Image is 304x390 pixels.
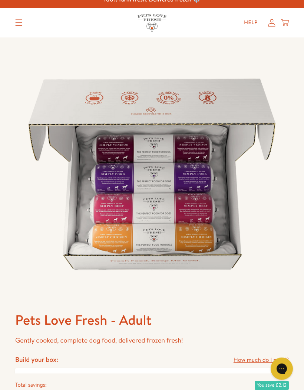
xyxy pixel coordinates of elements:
[238,16,264,30] a: Help
[234,356,289,366] a: How much do I need?
[15,380,47,390] span: Total savings:
[138,14,166,32] img: Pets Love Fresh
[267,355,297,383] iframe: Gorgias live chat messenger
[15,311,289,329] h1: Pets Love Fresh - Adult
[255,381,289,390] span: You save £2.12
[15,335,289,347] p: Gently cooked, complete dog food, delivered frozen fresh!
[15,38,289,311] img: Pets Love Fresh - Adult
[9,14,29,32] summary: Translation missing: en.sections.header.menu
[15,356,58,364] h4: Build your box:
